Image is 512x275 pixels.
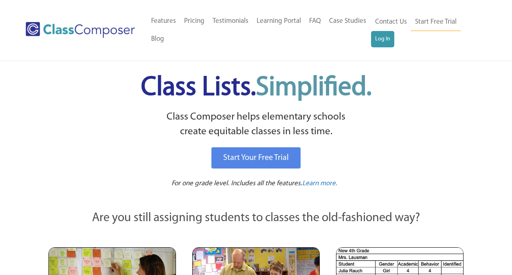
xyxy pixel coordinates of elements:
a: Blog [147,30,168,48]
a: Case Studies [325,12,370,30]
a: Pricing [180,12,209,30]
a: Learning Portal [253,12,305,30]
span: Learn more. [302,180,337,187]
a: Contact Us [371,13,411,31]
p: Class Composer helps elementary schools create equitable classes in less time. [47,110,465,140]
span: Simplified. [256,75,371,101]
img: Class Composer [26,22,135,38]
span: For one grade level. Includes all the features. [171,180,302,187]
a: Features [147,12,180,30]
a: Log In [371,31,394,47]
a: FAQ [305,12,325,30]
nav: Header Menu [371,13,480,47]
a: Start Your Free Trial [211,147,301,169]
a: Testimonials [209,12,253,30]
span: Class Lists. [141,75,371,101]
nav: Header Menu [147,12,371,48]
span: Start Your Free Trial [223,154,289,162]
a: Learn more. [302,179,337,189]
p: Are you still assigning students to classes the old-fashioned way? [48,209,464,227]
a: Start Free Trial [411,13,461,31]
